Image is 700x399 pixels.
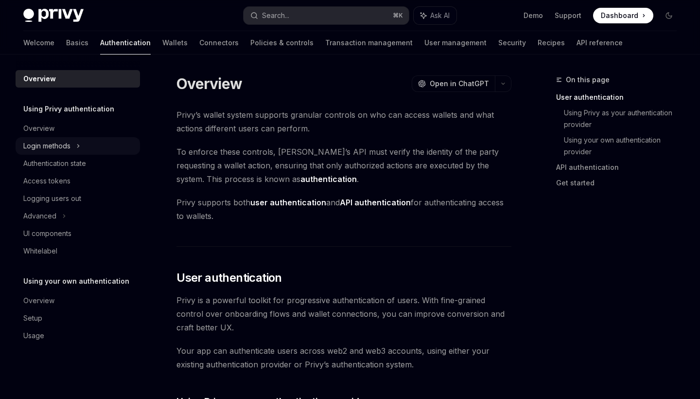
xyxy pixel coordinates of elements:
[23,73,56,85] div: Overview
[16,242,140,260] a: Whitelabel
[23,9,84,22] img: dark logo
[176,270,282,286] span: User authentication
[100,31,151,54] a: Authentication
[300,174,357,184] strong: authentication
[176,293,511,334] span: Privy is a powerful toolkit for progressive authentication of users. With fine-grained control ov...
[23,330,44,342] div: Usage
[176,344,511,371] span: Your app can authenticate users across web2 and web3 accounts, using either your existing authent...
[566,74,610,86] span: On this page
[176,75,242,92] h1: Overview
[393,12,403,19] span: ⌘ K
[199,31,239,54] a: Connectors
[23,140,70,152] div: Login methods
[23,158,86,169] div: Authentication state
[556,160,684,175] a: API authentication
[176,196,511,223] span: Privy supports both and for authenticating access to wallets.
[66,31,88,54] a: Basics
[412,75,495,92] button: Open in ChatGPT
[23,245,57,257] div: Whitelabel
[162,31,188,54] a: Wallets
[564,132,684,160] a: Using your own authentication provider
[430,79,489,89] span: Open in ChatGPT
[23,103,114,115] h5: Using Privy authentication
[250,31,314,54] a: Policies & controls
[601,11,638,20] span: Dashboard
[555,11,581,20] a: Support
[556,175,684,191] a: Get started
[23,193,81,204] div: Logging users out
[498,31,526,54] a: Security
[424,31,487,54] a: User management
[593,8,653,23] a: Dashboard
[16,155,140,172] a: Authentication state
[340,198,411,207] strong: API authentication
[538,31,565,54] a: Recipes
[16,327,140,345] a: Usage
[244,7,408,24] button: Search...⌘K
[564,105,684,132] a: Using Privy as your authentication provider
[556,90,684,105] a: User authentication
[430,11,450,20] span: Ask AI
[414,7,456,24] button: Ask AI
[661,8,677,23] button: Toggle dark mode
[16,120,140,137] a: Overview
[16,292,140,309] a: Overview
[16,70,140,88] a: Overview
[16,172,140,190] a: Access tokens
[23,210,56,222] div: Advanced
[16,309,140,327] a: Setup
[325,31,413,54] a: Transaction management
[176,108,511,135] span: Privy’s wallet system supports granular controls on who can access wallets and what actions diffe...
[16,225,140,242] a: UI components
[577,31,623,54] a: API reference
[23,228,71,239] div: UI components
[23,312,42,324] div: Setup
[23,175,70,187] div: Access tokens
[524,11,543,20] a: Demo
[262,10,289,21] div: Search...
[23,275,129,287] h5: Using your own authentication
[250,198,326,207] strong: user authentication
[23,123,54,134] div: Overview
[176,145,511,186] span: To enforce these controls, [PERSON_NAME]’s API must verify the identity of the party requesting a...
[16,190,140,207] a: Logging users out
[23,295,54,307] div: Overview
[23,31,54,54] a: Welcome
